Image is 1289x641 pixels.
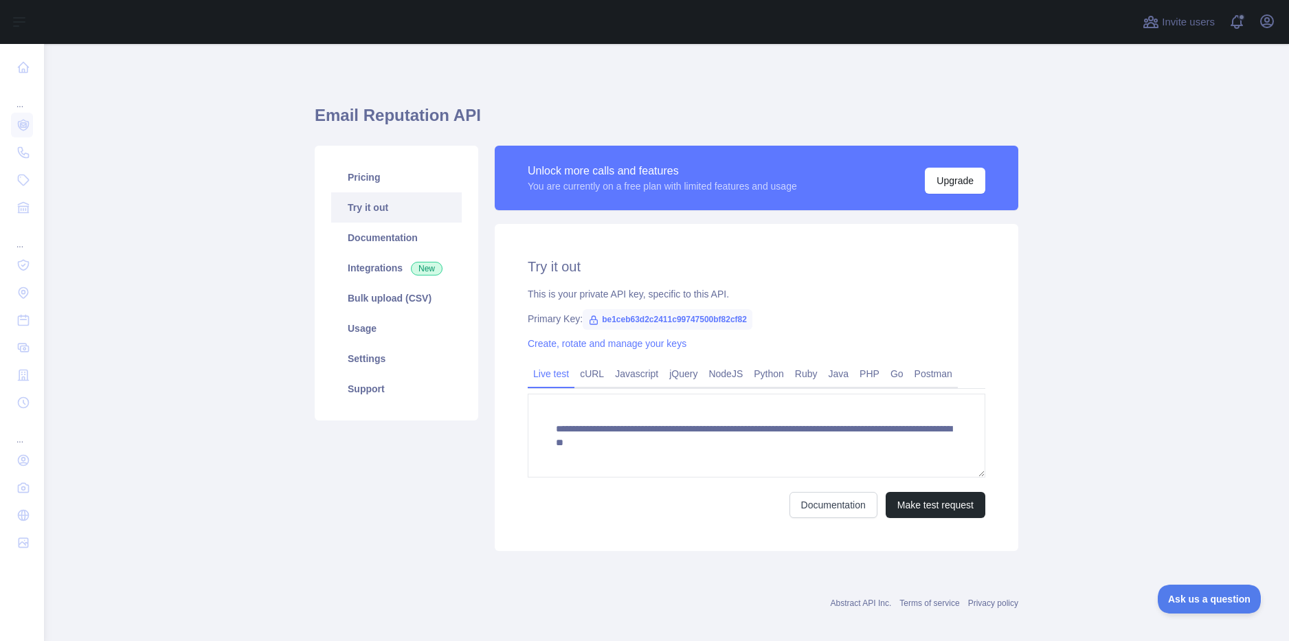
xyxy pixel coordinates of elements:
a: Usage [331,313,462,344]
h2: Try it out [528,257,985,276]
a: Create, rotate and manage your keys [528,338,686,349]
a: Java [823,363,855,385]
a: NodeJS [703,363,748,385]
a: Pricing [331,162,462,192]
a: Python [748,363,789,385]
a: Ruby [789,363,823,385]
button: Make test request [886,492,985,518]
div: ... [11,82,33,110]
a: Bulk upload (CSV) [331,283,462,313]
a: Live test [528,363,574,385]
button: Invite users [1140,11,1218,33]
a: Javascript [609,363,664,385]
a: Go [885,363,909,385]
a: Documentation [789,492,877,518]
a: Settings [331,344,462,374]
a: jQuery [664,363,703,385]
div: You are currently on a free plan with limited features and usage [528,179,797,193]
div: Primary Key: [528,312,985,326]
iframe: Toggle Customer Support [1158,585,1262,614]
h1: Email Reputation API [315,104,1018,137]
a: Integrations New [331,253,462,283]
span: New [411,262,442,275]
div: ... [11,418,33,445]
div: Unlock more calls and features [528,163,797,179]
a: Support [331,374,462,404]
a: Documentation [331,223,462,253]
a: cURL [574,363,609,385]
a: PHP [854,363,885,385]
span: be1ceb63d2c2411c99747500bf82cf82 [583,309,752,330]
div: ... [11,223,33,250]
a: Abstract API Inc. [831,598,892,608]
a: Privacy policy [968,598,1018,608]
a: Postman [909,363,958,385]
div: This is your private API key, specific to this API. [528,287,985,301]
a: Try it out [331,192,462,223]
span: Invite users [1162,14,1215,30]
a: Terms of service [899,598,959,608]
button: Upgrade [925,168,985,194]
